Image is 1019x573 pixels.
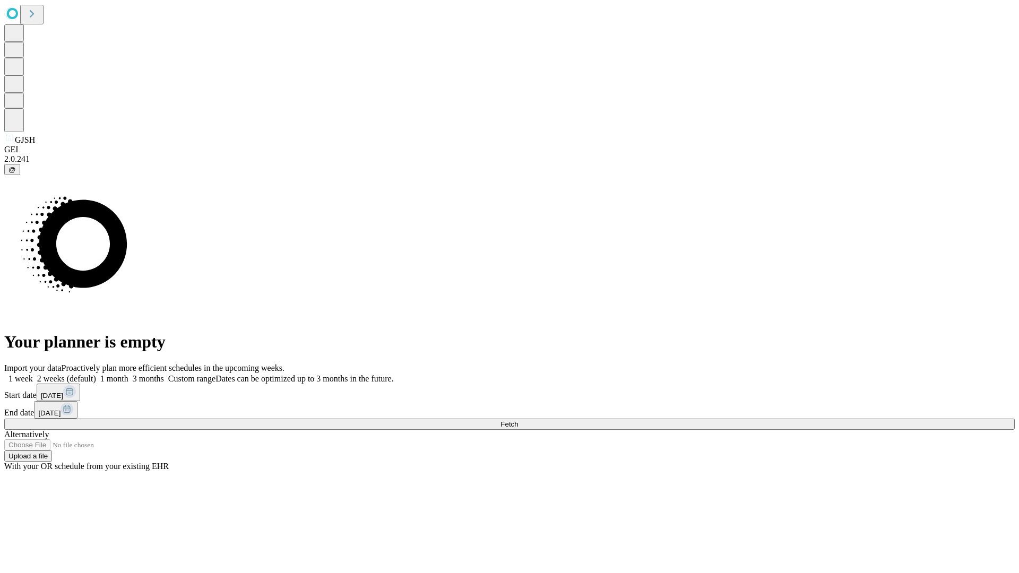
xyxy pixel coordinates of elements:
div: GEI [4,145,1015,154]
span: Custom range [168,374,215,383]
span: Import your data [4,363,62,372]
span: [DATE] [41,392,63,400]
span: GJSH [15,135,35,144]
div: 2.0.241 [4,154,1015,164]
span: @ [8,166,16,173]
span: 1 week [8,374,33,383]
span: Alternatively [4,430,49,439]
button: [DATE] [34,401,77,419]
span: [DATE] [38,409,61,417]
span: 2 weeks (default) [37,374,96,383]
span: Dates can be optimized up to 3 months in the future. [215,374,393,383]
button: @ [4,164,20,175]
h1: Your planner is empty [4,332,1015,352]
span: Proactively plan more efficient schedules in the upcoming weeks. [62,363,284,372]
span: Fetch [500,420,518,428]
button: Upload a file [4,450,52,462]
div: Start date [4,384,1015,401]
button: [DATE] [37,384,80,401]
span: 3 months [133,374,164,383]
span: 1 month [100,374,128,383]
button: Fetch [4,419,1015,430]
div: End date [4,401,1015,419]
span: With your OR schedule from your existing EHR [4,462,169,471]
